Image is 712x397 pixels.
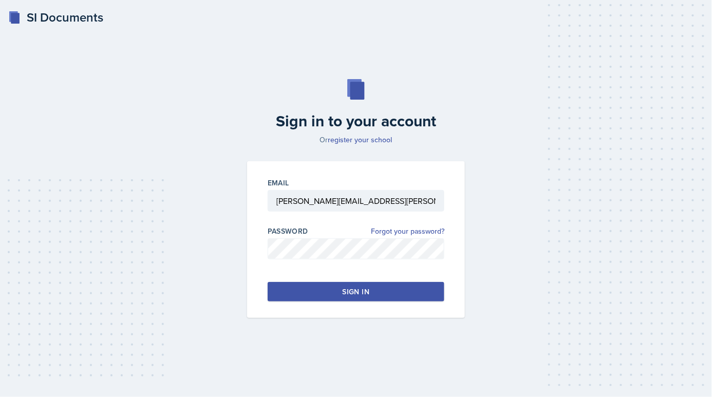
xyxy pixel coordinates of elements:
button: Sign in [268,282,444,301]
div: Sign in [343,287,369,297]
input: Email [268,190,444,212]
a: Forgot your password? [371,226,444,237]
a: register your school [328,135,392,145]
a: SI Documents [8,8,103,27]
h2: Sign in to your account [241,112,471,130]
p: Or [241,135,471,145]
label: Password [268,226,308,236]
label: Email [268,178,289,188]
